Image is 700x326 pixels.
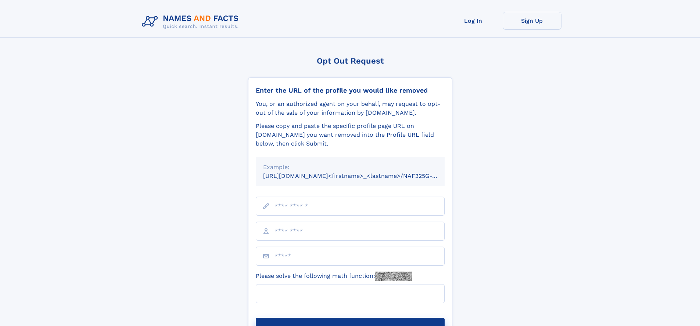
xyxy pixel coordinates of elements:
[256,100,445,117] div: You, or an authorized agent on your behalf, may request to opt-out of the sale of your informatio...
[256,122,445,148] div: Please copy and paste the specific profile page URL on [DOMAIN_NAME] you want removed into the Pr...
[263,172,459,179] small: [URL][DOMAIN_NAME]<firstname>_<lastname>/NAF325G-xxxxxxxx
[256,86,445,94] div: Enter the URL of the profile you would like removed
[139,12,245,32] img: Logo Names and Facts
[256,272,412,281] label: Please solve the following math function:
[444,12,503,30] a: Log In
[503,12,561,30] a: Sign Up
[263,163,437,172] div: Example:
[248,56,452,65] div: Opt Out Request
